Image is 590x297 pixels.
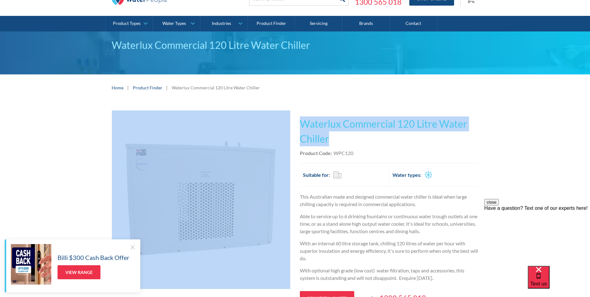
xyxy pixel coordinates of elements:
[153,16,200,31] a: Water Types
[300,240,479,262] p: With an internal 60 litre storage tank, chilling 120 litres of water per hour with superior insul...
[333,149,353,157] div: WPC120
[528,266,590,297] iframe: podium webchat widget bubble
[165,84,169,91] div: |
[212,21,231,26] div: Industries
[112,111,290,289] img: Waterlux Commercial 120 Litre Water Chiller
[58,265,100,279] a: View Range
[300,150,332,156] strong: Product Code:
[112,38,479,53] div: Waterlux Commercial 120 Litre Water Chiller
[303,171,330,179] h2: Suitable for:
[393,171,421,179] h2: Water types:
[300,116,479,146] h1: Waterlux Commercial 120 Litre Water Chiller
[342,16,390,31] a: Brands
[300,267,479,282] p: With optional high grade (low cost) water filtration, taps and accessories, this system is outsta...
[133,84,162,91] a: Product Finder
[172,84,260,91] div: Waterlux Commercial 120 Litre Water Chiller
[248,16,295,31] a: Product Finder
[11,244,51,285] img: Billi $300 Cash Back Offer
[295,16,342,31] a: Servicing
[112,110,290,289] a: open lightbox
[300,213,479,235] p: Able to service up to 6 drinking fountains or continuous water trough outlets at one time, or as ...
[127,84,130,91] div: |
[200,16,247,31] a: Industries
[162,21,186,26] div: Water Types
[390,16,437,31] a: Contact
[112,84,123,91] a: Home
[484,199,590,274] iframe: podium webchat widget prompt
[113,21,141,26] div: Product Types
[300,193,479,208] p: This Australian made and designed commercial water chiller is ideal when large chilling capacity ...
[106,16,153,31] a: Product Types
[58,253,129,262] h5: Billi $300 Cash Back Offer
